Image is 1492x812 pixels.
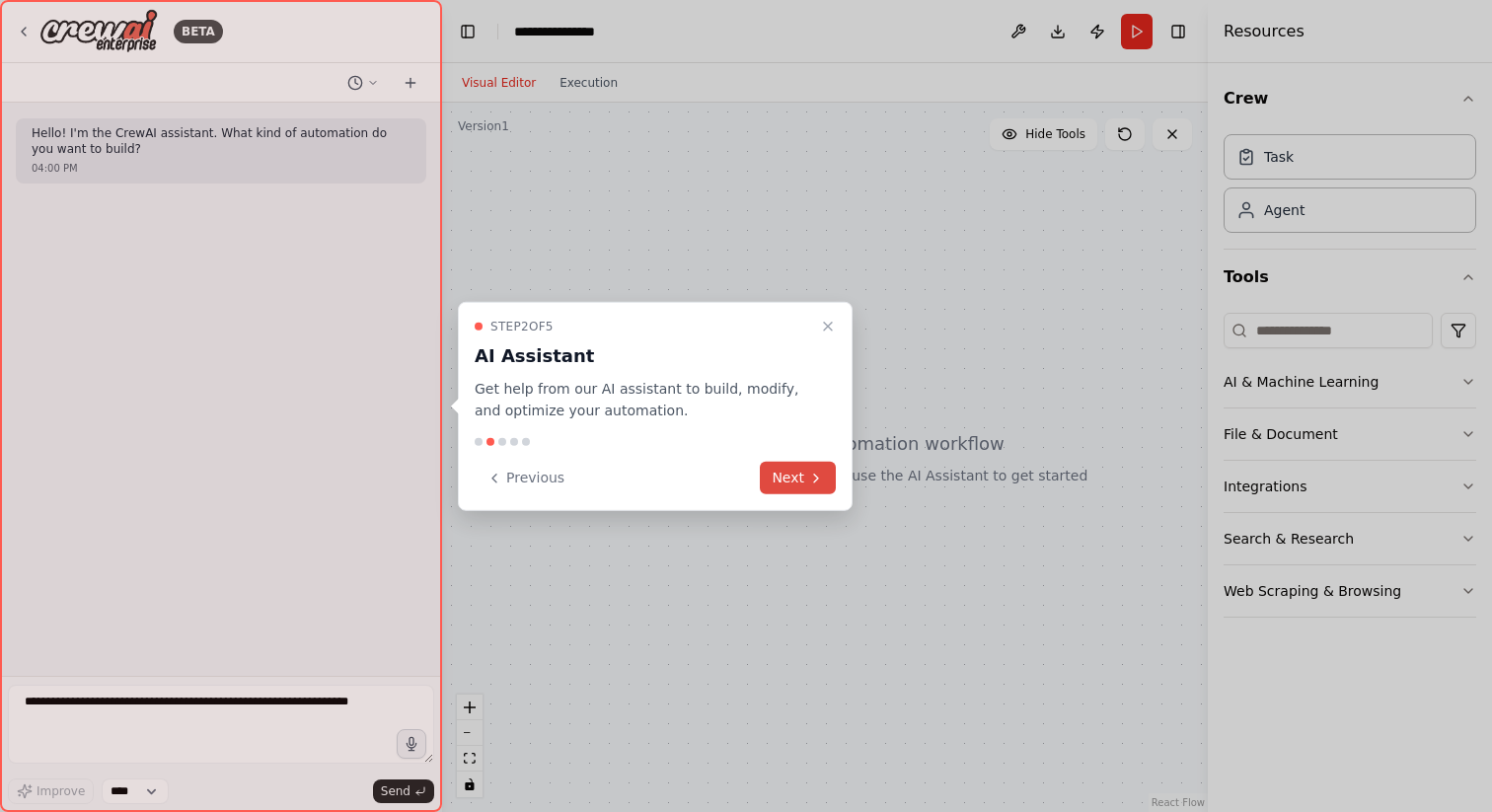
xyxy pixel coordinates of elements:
[475,377,812,422] p: Get help from our AI assistant to build, modify, and optimize your automation.
[475,341,812,369] h3: AI Assistant
[760,462,836,494] button: Next
[475,462,576,494] button: Previous
[490,318,554,333] span: Step 2 of 5
[454,18,482,45] button: Hide left sidebar
[816,314,840,337] button: Close walkthrough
